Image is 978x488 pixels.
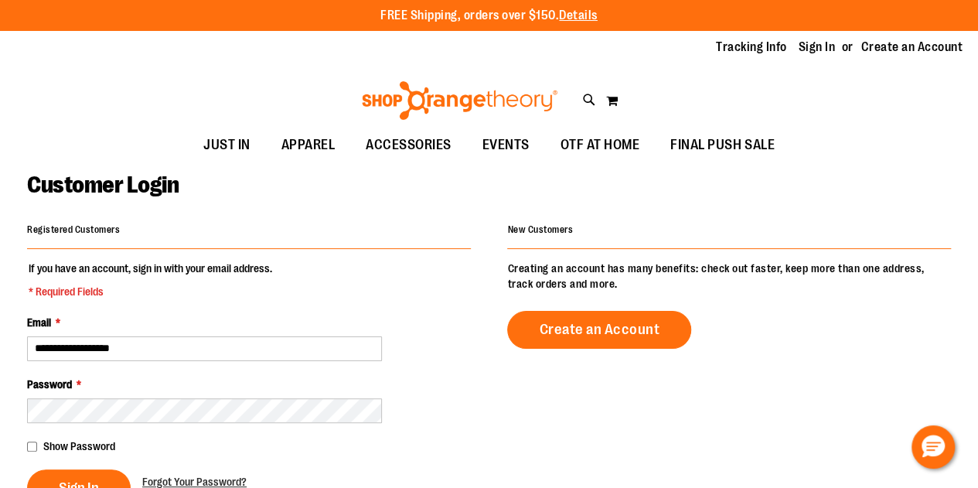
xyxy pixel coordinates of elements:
[27,172,179,198] span: Customer Login
[467,128,545,163] a: EVENTS
[912,425,955,469] button: Hello, have a question? Let’s chat.
[188,128,266,163] a: JUST IN
[43,440,115,452] span: Show Password
[281,128,336,162] span: APPAREL
[507,261,951,292] p: Creating an account has many benefits: check out faster, keep more than one address, track orders...
[27,316,51,329] span: Email
[539,321,659,338] span: Create an Account
[559,9,598,22] a: Details
[861,39,963,56] a: Create an Account
[545,128,656,163] a: OTF AT HOME
[482,128,530,162] span: EVENTS
[142,476,247,488] span: Forgot Your Password?
[380,7,598,25] p: FREE Shipping, orders over $150.
[29,284,272,299] span: * Required Fields
[27,261,274,299] legend: If you have an account, sign in with your email address.
[203,128,250,162] span: JUST IN
[366,128,452,162] span: ACCESSORIES
[27,378,72,391] span: Password
[350,128,467,163] a: ACCESSORIES
[27,224,120,235] strong: Registered Customers
[266,128,351,163] a: APPAREL
[561,128,640,162] span: OTF AT HOME
[716,39,787,56] a: Tracking Info
[655,128,790,163] a: FINAL PUSH SALE
[799,39,836,56] a: Sign In
[507,311,691,349] a: Create an Account
[670,128,775,162] span: FINAL PUSH SALE
[507,224,573,235] strong: New Customers
[360,81,560,120] img: Shop Orangetheory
